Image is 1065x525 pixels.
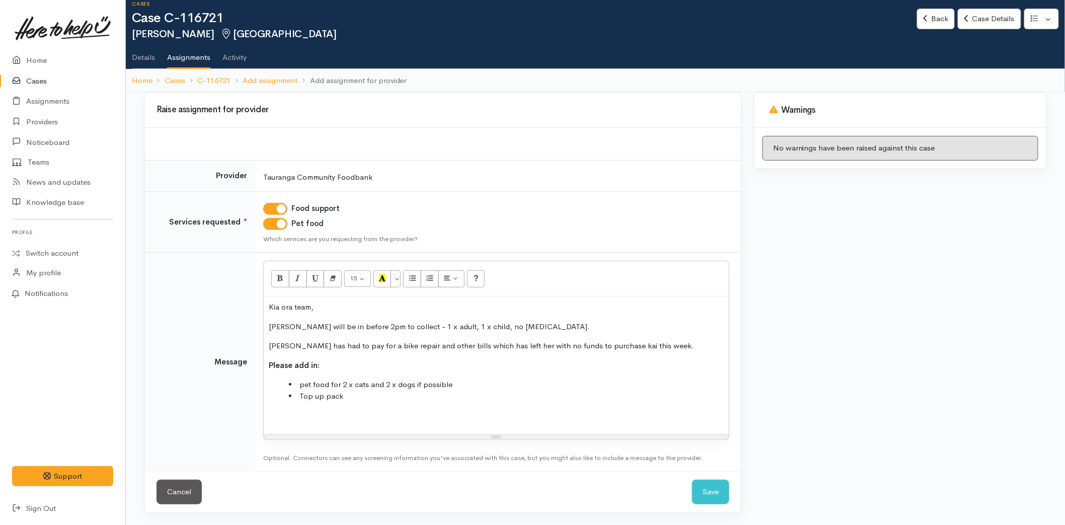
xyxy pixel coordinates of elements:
[150,105,735,115] h3: Raise assignment for provider
[144,161,255,192] td: Provider
[222,40,247,68] a: Activity
[132,75,153,87] a: Home
[763,136,1038,161] div: No warnings have been raised against this case
[467,270,485,287] button: Help
[165,75,185,87] a: Cases
[767,105,1034,115] h3: Warnings
[132,1,917,7] h6: Cases
[264,435,729,439] div: Resize
[391,270,401,287] button: More Color
[291,203,340,214] label: Food support
[269,302,724,313] p: Kia ora team,
[157,480,202,504] a: Cancel
[350,274,357,282] span: 15
[403,270,421,287] button: Unordered list (CTRL+SHIFT+NUM7)
[263,454,703,462] small: Optional. Connectors can see any screening information you've associated with this case, but you ...
[269,340,724,352] p: [PERSON_NAME] has had to pay for a bike repair and other bills which has left her with no funds t...
[12,226,113,239] h6: Profile
[438,270,465,287] button: Paragraph
[269,360,320,370] span: Please add in:
[263,172,729,183] div: Tauranga Community Foodbank
[692,480,729,504] button: Save
[144,191,255,253] td: Services requested
[307,270,325,287] button: Underline (CTRL+U)
[244,216,247,223] sup: ●
[243,75,298,87] a: Add assignment
[220,28,337,40] span: [GEOGRAPHIC_DATA]
[132,29,917,40] h2: [PERSON_NAME]
[298,75,407,87] li: Add assignment for provider
[271,270,289,287] button: Bold (CTRL+B)
[289,379,724,391] li: pet food for 2 x cats and 2 x dogs if possible
[958,9,1021,29] a: Case Details
[144,253,255,472] td: Message
[344,270,371,287] button: Font Size
[263,235,418,243] small: Which services are you requesting from the provider?
[421,270,439,287] button: Ordered list (CTRL+SHIFT+NUM8)
[132,11,917,26] h1: Case C-116721
[917,9,955,29] a: Back
[373,270,392,287] button: Recent Color
[132,40,155,68] a: Details
[289,391,724,402] li: Top up pack
[12,466,113,487] button: Support
[289,270,307,287] button: Italic (CTRL+I)
[197,75,231,87] a: C-116721
[167,40,210,69] a: Assignments
[324,270,342,287] button: Remove Font Style (CTRL+\)
[126,69,1065,93] nav: breadcrumb
[269,321,724,333] p: [PERSON_NAME] will be in before 2pm to collect - 1 x adult, 1 x child, no [MEDICAL_DATA].
[291,218,324,230] label: Pet food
